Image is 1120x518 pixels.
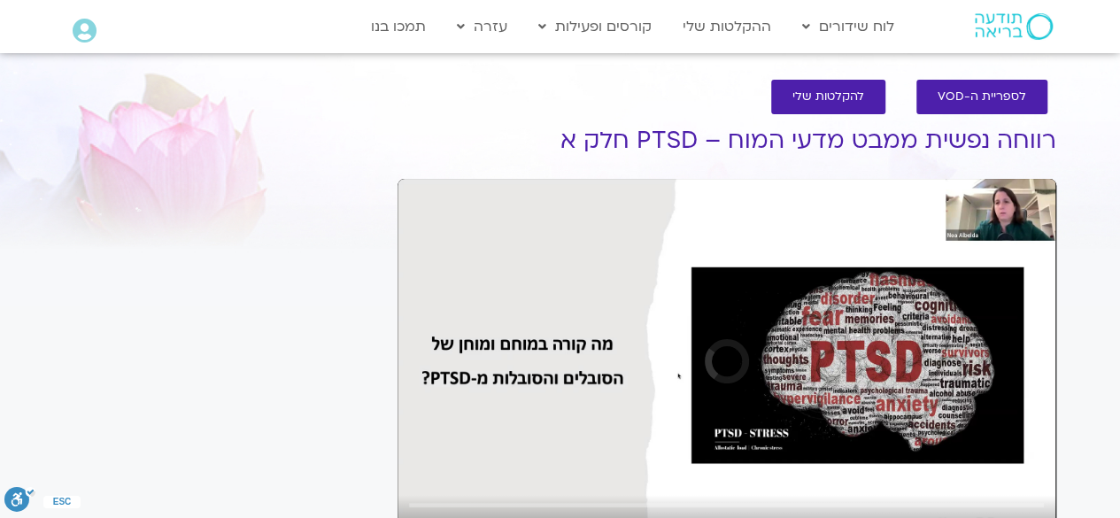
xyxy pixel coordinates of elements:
[938,90,1026,104] span: לספריית ה-VOD
[398,128,1056,154] h1: רווחה נפשית ממבט מדעי המוח – PTSD חלק א
[674,10,780,43] a: ההקלטות שלי
[916,80,1047,114] a: לספריית ה-VOD
[362,10,435,43] a: תמכו בנו
[529,10,660,43] a: קורסים ופעילות
[792,90,864,104] span: להקלטות שלי
[771,80,885,114] a: להקלטות שלי
[448,10,516,43] a: עזרה
[975,13,1053,40] img: תודעה בריאה
[793,10,903,43] a: לוח שידורים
